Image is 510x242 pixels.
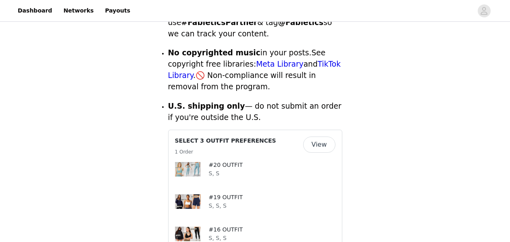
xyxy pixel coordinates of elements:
[58,2,98,20] a: Networks
[303,137,335,153] button: View
[181,18,258,27] strong: #FableticsPartner
[168,102,341,122] span: — do not submit an order if you're outside the U.S.
[168,48,312,57] span: in your posts.
[209,225,243,234] h4: #16 OUTFIT
[168,7,332,38] span: and use & tag so we can track your content.
[168,71,316,91] span: 🚫 Non-compliance will result in removal from the program.
[168,48,341,80] span: See copyright free libraries: and .
[175,162,201,177] img: #20 OUTFIT
[480,4,488,17] div: avatar
[175,227,201,241] img: #16 OUTFIT
[209,169,243,178] p: S, S
[175,148,276,156] h5: 1 Order
[209,193,243,202] h4: #19 OUTFIT
[168,102,245,110] strong: U.S. shipping only
[168,48,260,57] strong: No copyrighted music
[256,60,304,68] a: Meta Library
[175,194,201,209] img: #19 OUTFIT
[13,2,57,20] a: Dashboard
[278,18,323,27] strong: @Fabletics
[175,137,276,145] h4: SELECT 3 OUTFIT PREFERENCES
[209,202,243,210] p: S, S, S
[209,161,243,169] h4: #20 OUTFIT
[100,2,135,20] a: Payouts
